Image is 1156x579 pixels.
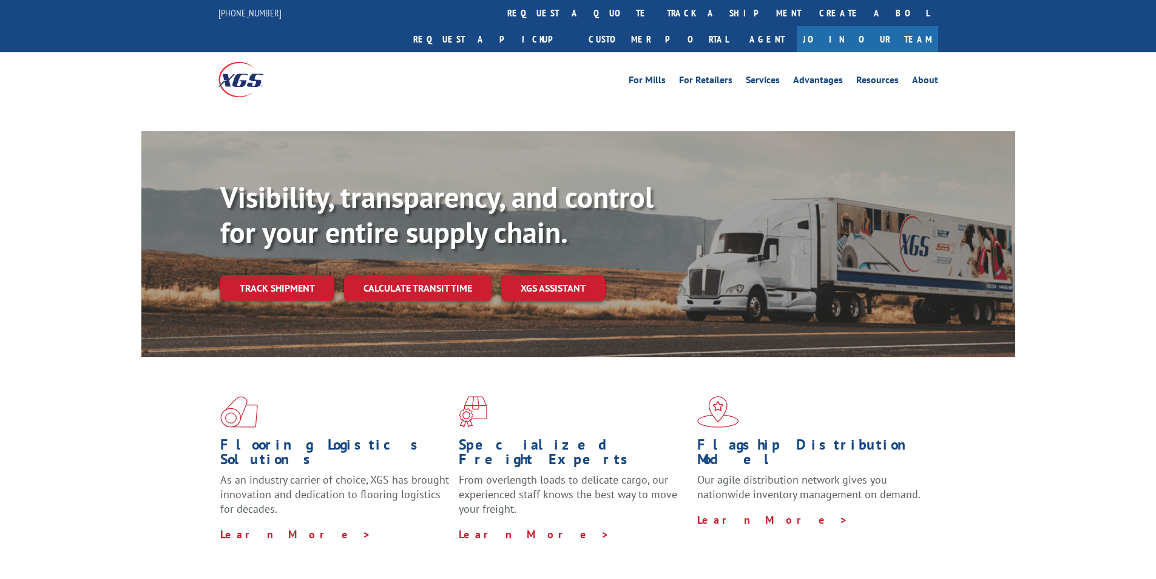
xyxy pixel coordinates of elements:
a: Services [746,75,780,89]
a: For Retailers [679,75,732,89]
a: Track shipment [220,275,334,301]
span: As an industry carrier of choice, XGS has brought innovation and dedication to flooring logistics... [220,473,449,516]
a: Advantages [793,75,843,89]
img: xgs-icon-focused-on-flooring-red [459,396,487,428]
a: About [912,75,938,89]
a: Learn More > [220,527,371,541]
a: Resources [856,75,899,89]
a: For Mills [629,75,666,89]
h1: Flooring Logistics Solutions [220,437,450,473]
a: Join Our Team [797,26,938,52]
a: Learn More > [459,527,610,541]
img: xgs-icon-flagship-distribution-model-red [697,396,739,428]
a: Calculate transit time [344,275,492,301]
a: Customer Portal [580,26,737,52]
a: Request a pickup [404,26,580,52]
span: Our agile distribution network gives you nationwide inventory management on demand. [697,473,921,501]
img: xgs-icon-total-supply-chain-intelligence-red [220,396,258,428]
h1: Flagship Distribution Model [697,437,927,473]
a: [PHONE_NUMBER] [218,7,282,19]
a: XGS ASSISTANT [501,275,605,301]
h1: Specialized Freight Experts [459,437,688,473]
p: From overlength loads to delicate cargo, our experienced staff knows the best way to move your fr... [459,473,688,527]
a: Learn More > [697,513,848,527]
a: Agent [737,26,797,52]
b: Visibility, transparency, and control for your entire supply chain. [220,178,654,251]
